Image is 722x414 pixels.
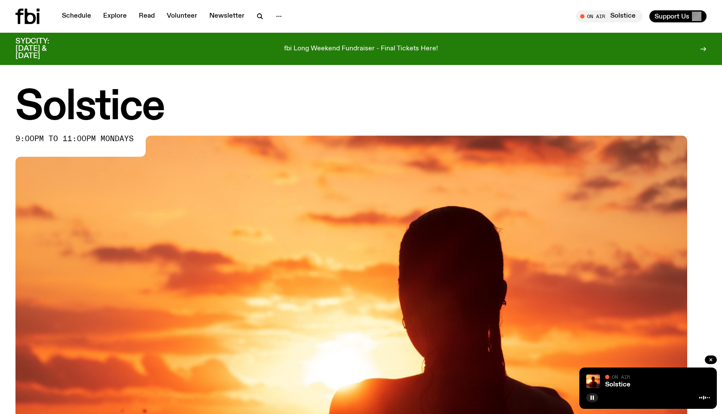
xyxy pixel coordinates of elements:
[586,374,600,388] img: A girl standing in the ocean as waist level, staring into the rise of the sun.
[15,38,70,60] h3: SYDCITY: [DATE] & [DATE]
[134,10,160,22] a: Read
[576,10,642,22] button: On AirSolstice
[57,10,96,22] a: Schedule
[98,10,132,22] a: Explore
[649,10,707,22] button: Support Us
[15,136,134,142] span: 9:00pm to 11:00pm mondays
[204,10,250,22] a: Newsletter
[655,12,689,20] span: Support Us
[284,45,438,53] p: fbi Long Weekend Fundraiser - Final Tickets Here!
[15,88,707,127] h1: Solstice
[612,374,630,380] span: On Air
[605,381,630,388] a: Solstice
[162,10,202,22] a: Volunteer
